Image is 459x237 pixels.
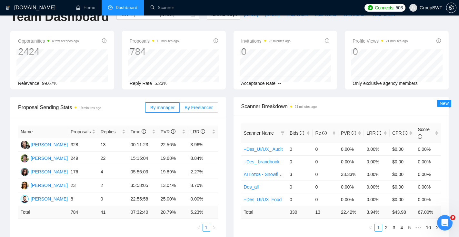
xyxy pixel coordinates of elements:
li: Next Page [210,224,218,232]
td: 13 [313,206,338,218]
li: 5 [405,224,413,232]
iframe: Intercom live chat [437,215,453,231]
li: 2 [382,224,390,232]
td: Total [241,206,287,218]
div: 2424 [18,46,79,58]
time: 22 minutes ago [269,39,291,43]
img: AS [21,154,29,162]
a: OL[PERSON_NAME] [21,182,68,188]
img: gigradar-bm.png [25,144,30,149]
td: 0.00% [338,180,364,193]
td: $ 43.98 [390,206,415,218]
span: By manager [150,105,175,110]
td: 0.00% [415,193,441,206]
button: right [433,224,441,232]
span: Score [418,127,430,139]
td: 330 [287,206,313,218]
td: 05:56:03 [128,165,158,179]
td: 0 [287,193,313,206]
a: 2 [383,224,390,231]
td: 0 [313,155,338,168]
span: Profile Views [353,37,408,45]
li: 1 [374,224,382,232]
td: 0 [98,192,128,206]
span: Scanner Breakdown [241,102,441,110]
span: info-circle [300,131,304,135]
th: Name [18,126,68,138]
a: searchScanner [150,5,174,10]
div: [PERSON_NAME] [31,182,68,189]
span: -- [278,81,281,86]
li: 10 [424,224,433,232]
span: setting [446,5,456,10]
li: Next 5 Pages [413,224,424,232]
a: +Des_UI/UX_Food [244,197,282,202]
a: OB[PERSON_NAME] [21,196,68,201]
span: Reply Rate [130,81,152,86]
td: 67.00 % [415,206,441,218]
td: $0.00 [390,168,415,180]
a: 5 [406,224,413,231]
td: 15:15:04 [128,152,158,165]
td: 22 [98,152,128,165]
span: Proposals [71,128,91,135]
span: info-circle [171,129,175,134]
a: 1 [203,224,210,231]
span: Replies [101,128,121,135]
td: 0.00% [415,143,441,155]
span: New [440,101,449,106]
span: right [212,226,216,230]
a: +Des_ brandbook [244,159,280,164]
span: info-circle [214,38,218,43]
td: 8 [68,192,98,206]
span: Re [315,130,327,136]
span: left [197,226,201,230]
td: 41 [98,206,128,219]
td: 20.79 % [158,206,188,219]
span: info-circle [322,131,327,135]
div: 0 [353,46,408,58]
span: Proposals [130,37,179,45]
img: SN [21,141,29,149]
div: 784 [130,46,179,58]
img: OL [21,181,29,190]
td: 07:32:40 [128,206,158,219]
a: +Des_UI/UX_ Audit [244,147,283,152]
div: 0 [241,46,291,58]
td: 35:58:05 [128,179,158,192]
img: logo [5,3,10,13]
td: 0.00% [188,192,218,206]
td: Total [18,206,68,219]
span: Only exclusive agency members [353,81,418,86]
td: 0 [287,155,313,168]
div: [PERSON_NAME] [31,141,68,148]
time: 19 minutes ago [157,39,179,43]
time: 19 minutes ago [79,106,101,110]
span: PVR [341,130,356,136]
a: 1 [375,224,382,231]
td: 3.94 % [364,206,390,218]
span: info-circle [325,38,329,43]
span: Acceptance Rate [241,81,276,86]
td: 4 [98,165,128,179]
img: OB [21,195,29,203]
td: 3.96% [188,138,218,152]
button: right [210,224,218,232]
a: SN[PERSON_NAME] [21,142,68,147]
div: [PERSON_NAME] [31,168,68,175]
span: Scanner Name [244,130,274,136]
span: 99.67% [42,81,57,86]
span: Proposal Sending Stats [18,103,145,111]
a: AS[PERSON_NAME] [21,155,68,160]
span: dashboard [108,5,113,10]
span: filter [281,131,284,135]
td: 0.00% [364,155,390,168]
span: Relevance [18,81,39,86]
div: [PERSON_NAME] [31,195,68,202]
td: 0.00% [415,155,441,168]
span: LRR [191,129,205,134]
span: By Freelancer [185,105,213,110]
li: Next Page [433,224,441,232]
span: Connects: [375,4,394,11]
img: upwork-logo.png [368,5,373,10]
